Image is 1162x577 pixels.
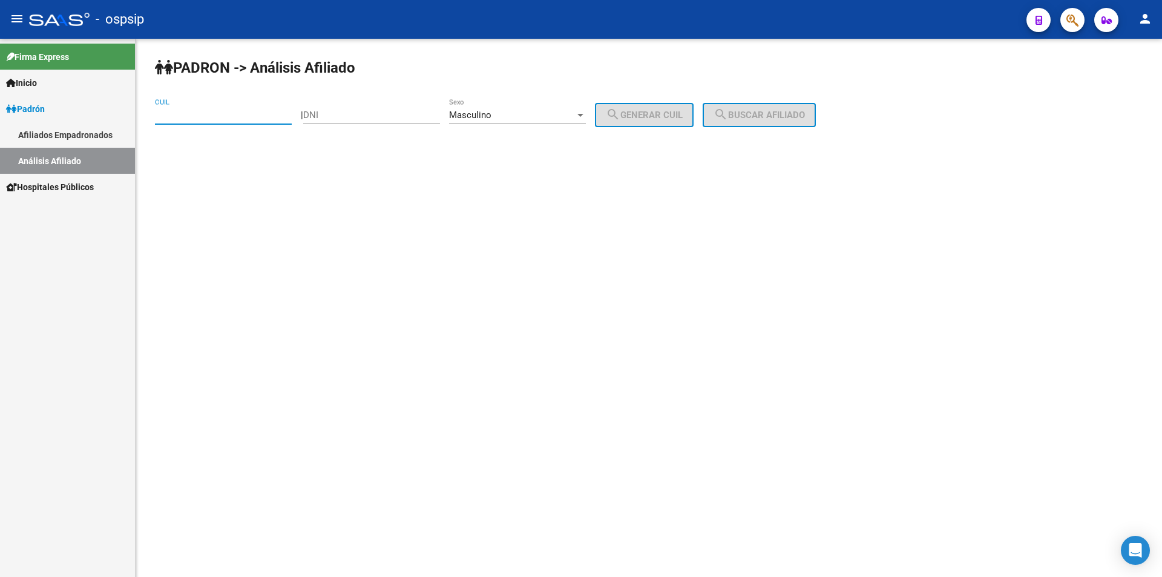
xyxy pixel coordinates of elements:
span: Hospitales Públicos [6,180,94,194]
div: Open Intercom Messenger [1121,536,1150,565]
strong: PADRON -> Análisis Afiliado [155,59,355,76]
mat-icon: menu [10,12,24,26]
span: Generar CUIL [606,110,683,120]
span: Firma Express [6,50,69,64]
button: Generar CUIL [595,103,694,127]
span: - ospsip [96,6,144,33]
mat-icon: person [1138,12,1152,26]
div: | [301,110,703,120]
button: Buscar afiliado [703,103,816,127]
mat-icon: search [606,107,620,122]
span: Padrón [6,102,45,116]
span: Inicio [6,76,37,90]
mat-icon: search [714,107,728,122]
span: Masculino [449,110,491,120]
span: Buscar afiliado [714,110,805,120]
